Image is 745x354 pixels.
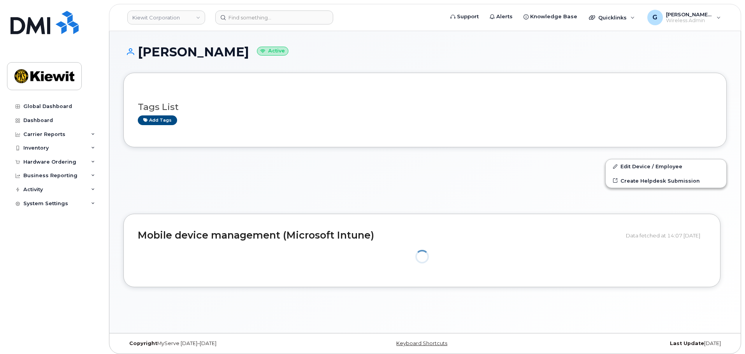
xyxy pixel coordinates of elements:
a: Edit Device / Employee [606,159,726,173]
small: Active [257,47,288,56]
div: [DATE] [525,340,727,347]
a: Create Helpdesk Submission [606,174,726,188]
h2: Mobile device management (Microsoft Intune) [138,230,620,241]
strong: Copyright [129,340,157,346]
h3: Tags List [138,102,712,112]
div: MyServe [DATE]–[DATE] [123,340,325,347]
a: Add tags [138,115,177,125]
a: Keyboard Shortcuts [396,340,447,346]
h1: [PERSON_NAME] [123,45,727,59]
strong: Last Update [670,340,704,346]
div: Data fetched at 14:07 [DATE] [626,228,706,243]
